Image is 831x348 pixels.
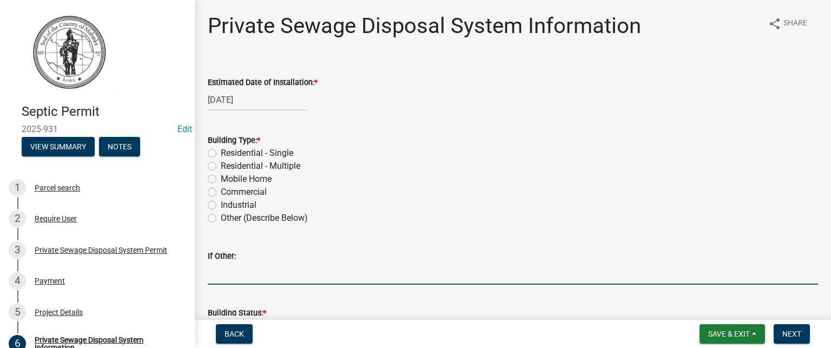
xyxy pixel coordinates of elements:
a: Edit [177,124,192,134]
label: Mobile Home [221,173,272,186]
span: Share [783,17,807,30]
input: mm/dd/yyyy [208,89,307,111]
wm-modal-confirm: Notes [99,143,140,152]
div: Require User [35,215,77,222]
label: Industrial [221,199,256,212]
button: Next [774,324,810,344]
span: 2025-931 [22,124,173,134]
h1: Private Sewage Disposal System Information [208,13,641,39]
div: Parcel search [35,184,80,192]
div: 3 [9,241,26,259]
button: Notes [99,137,140,156]
h4: Septic Permit [22,104,186,120]
div: 4 [9,272,26,290]
div: Project Details [35,308,83,316]
i: share [768,17,781,30]
span: Back [225,330,244,338]
img: Mahaska County, Iowa [22,11,117,93]
button: Save & Exit [700,324,765,344]
span: Save & Exit [708,330,750,338]
label: Estimated Date of Installation: [208,79,318,87]
label: Building Type: [208,137,260,145]
button: Back [216,324,253,344]
button: shareShare [760,13,816,34]
label: If Other: [208,253,236,260]
wm-modal-confirm: Edit Application Number [177,124,192,134]
label: Residential - Multiple [221,160,300,173]
span: Next [782,330,801,338]
label: Commercial [221,186,267,199]
div: 5 [9,304,26,321]
div: Private Sewage Disposal System Permit [35,246,167,254]
wm-modal-confirm: Summary [22,143,95,152]
div: Payment [35,277,65,285]
label: Other (Describe Below) [221,212,308,225]
div: 2 [9,210,26,227]
div: 1 [9,179,26,196]
label: Building Status: [208,310,266,317]
button: View Summary [22,137,95,156]
label: Residential - Single [221,147,293,160]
